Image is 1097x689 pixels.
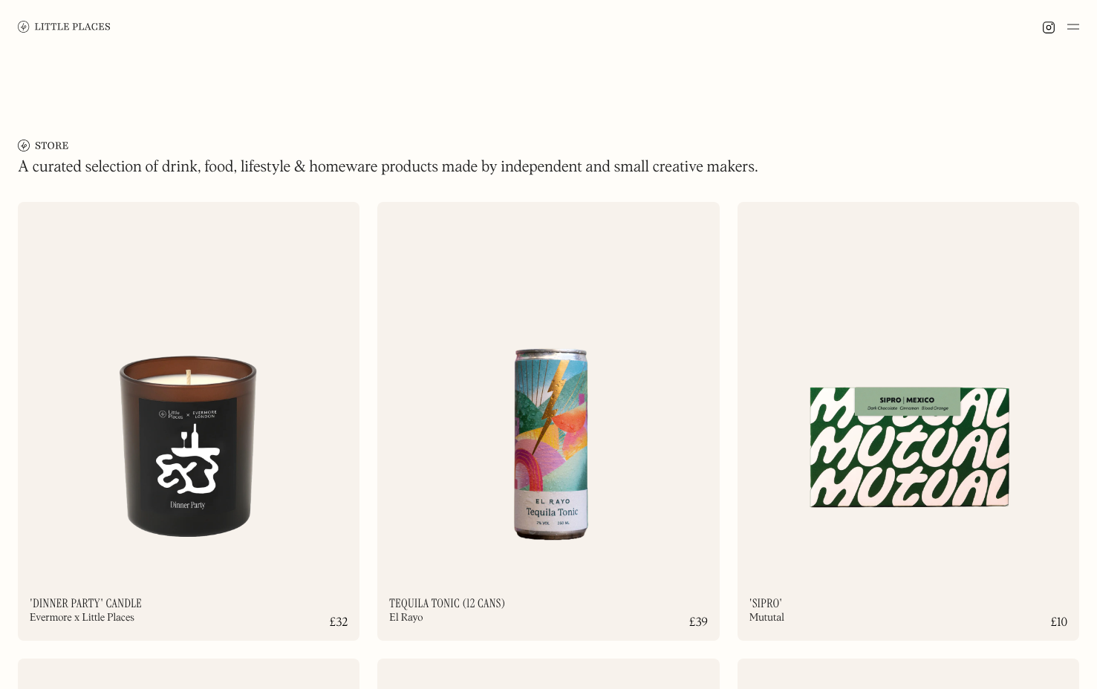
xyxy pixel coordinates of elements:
[30,613,134,623] div: Evermore x Little Places
[389,598,505,610] h2: Tequila Tonic (12 cans)
[1051,617,1067,629] div: £10
[738,202,1079,572] img: 684bd0ca90ddb7c7381503db_Mutual.png
[30,598,142,610] h2: 'Dinner Party' Candle
[18,157,758,178] h1: A curated selection of drink, food, lifestyle & homeware products made by independent and small c...
[749,613,784,623] div: Mututal
[330,617,348,629] div: £32
[749,598,783,610] h2: 'Sipro'
[389,613,423,623] div: El Rayo
[689,617,708,629] div: £39
[18,202,359,572] img: 6821a401155898ffc9efaafb_Evermore.png
[377,202,719,572] img: 684bd0672f53f3bb2a769dc7_Tequila%20Tonic.png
